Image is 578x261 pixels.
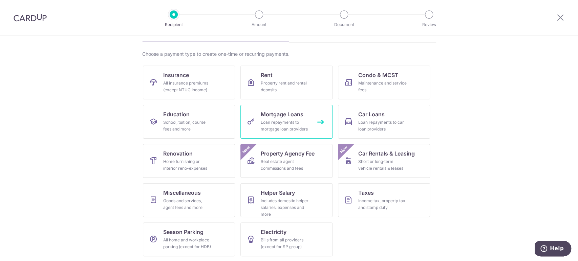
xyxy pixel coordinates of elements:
span: Condo & MCST [358,71,399,79]
div: Loan repayments to car loan providers [358,119,407,133]
a: InsuranceAll insurance premiums (except NTUC Income) [143,66,235,99]
div: Maintenance and service fees [358,80,407,93]
span: Car Loans [358,110,385,118]
a: Helper SalaryIncludes domestic helper salaries, expenses and more [240,183,333,217]
div: Home furnishing or interior reno-expenses [163,158,212,172]
div: Includes domestic helper salaries, expenses and more [261,197,309,218]
a: Condo & MCSTMaintenance and service fees [338,66,430,99]
a: Car LoansLoan repayments to car loan providers [338,105,430,139]
a: RentProperty rent and rental deposits [240,66,333,99]
div: Real estate agent commissions and fees [261,158,309,172]
span: Taxes [358,189,374,197]
span: New [240,144,252,155]
span: Help [15,5,29,11]
span: Rent [261,71,273,79]
iframe: Opens a widget where you can find more information [535,241,571,258]
a: TaxesIncome tax, property tax and stamp duty [338,183,430,217]
a: EducationSchool, tuition, course fees and more [143,105,235,139]
div: Income tax, property tax and stamp duty [358,197,407,211]
span: Miscellaneous [163,189,201,197]
span: Season Parking [163,228,204,236]
p: Review [404,21,454,28]
p: Amount [234,21,284,28]
div: All insurance premiums (except NTUC Income) [163,80,212,93]
a: Season ParkingAll home and workplace parking (except for HDB) [143,222,235,256]
span: Property Agency Fee [261,149,315,158]
a: MiscellaneousGoods and services, agent fees and more [143,183,235,217]
a: Mortgage LoansLoan repayments to mortgage loan providers [240,105,333,139]
p: Recipient [149,21,199,28]
span: Mortgage Loans [261,110,303,118]
span: Car Rentals & Leasing [358,149,415,158]
span: Insurance [163,71,189,79]
div: Bills from all providers (except for SP group) [261,237,309,250]
a: Car Rentals & LeasingShort or long‑term vehicle rentals & leasesNew [338,144,430,178]
p: Document [319,21,369,28]
div: Short or long‑term vehicle rentals & leases [358,158,407,172]
span: New [338,144,349,155]
span: Electricity [261,228,286,236]
a: RenovationHome furnishing or interior reno-expenses [143,144,235,178]
div: All home and workplace parking (except for HDB) [163,237,212,250]
span: Education [163,110,190,118]
div: Loan repayments to mortgage loan providers [261,119,309,133]
span: Helper Salary [261,189,295,197]
div: Choose a payment type to create one-time or recurring payments. [142,51,436,57]
div: Property rent and rental deposits [261,80,309,93]
div: Goods and services, agent fees and more [163,197,212,211]
a: ElectricityBills from all providers (except for SP group) [240,222,333,256]
span: Renovation [163,149,193,158]
img: CardUp [14,14,47,22]
div: School, tuition, course fees and more [163,119,212,133]
a: Property Agency FeeReal estate agent commissions and feesNew [240,144,333,178]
